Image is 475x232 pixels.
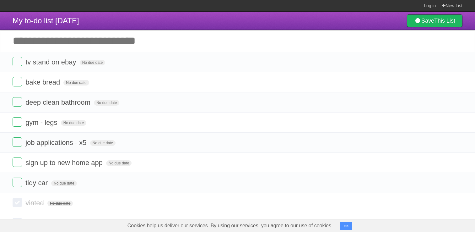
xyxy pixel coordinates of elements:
span: vinted [25,199,46,207]
a: SaveThis List [407,14,462,27]
label: Done [13,157,22,167]
span: No due date [61,120,86,126]
label: Done [13,198,22,207]
label: Done [13,97,22,107]
label: Done [13,57,22,66]
label: Done [13,77,22,86]
span: No due date [80,60,105,65]
span: No due date [63,80,89,86]
span: No due date [47,201,73,206]
span: tidy car [25,179,49,187]
span: No due date [51,180,77,186]
span: job applications - x5 [25,139,88,146]
label: Done [13,218,22,227]
b: This List [434,18,455,24]
label: Done [13,117,22,127]
button: OK [340,222,353,230]
span: deep clean bathroom [25,98,92,106]
span: My to-do list [DATE] [13,16,79,25]
span: Cookies help us deliver our services. By using our services, you agree to our use of cookies. [121,219,339,232]
span: gym - legs [25,119,59,126]
span: sign up to new home app [25,159,104,167]
span: No due date [106,160,132,166]
label: Done [13,137,22,147]
span: tv stand on ebay [25,58,78,66]
span: No due date [94,100,119,106]
span: No due date [90,140,116,146]
span: bake bread [25,78,62,86]
label: Done [13,178,22,187]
